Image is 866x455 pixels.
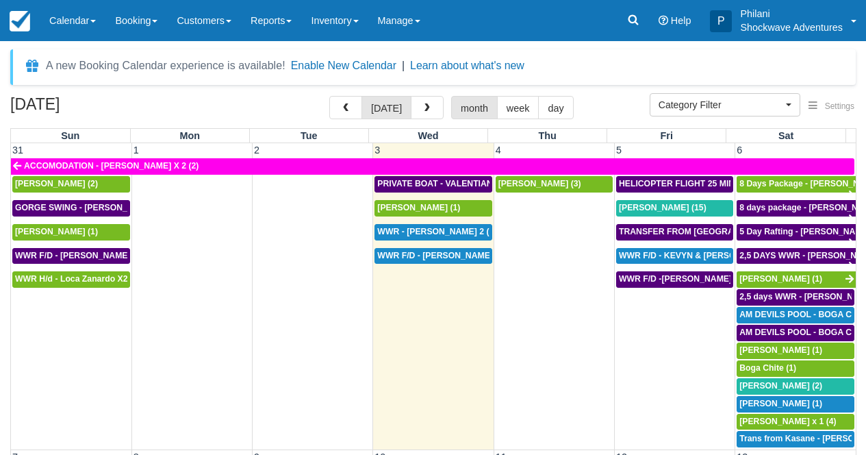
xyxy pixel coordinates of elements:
[377,251,517,260] span: WWR F/D - [PERSON_NAME] x3 (3)
[619,179,841,188] span: HELICOPTER FLIGHT 25 MINS- [PERSON_NAME] X1 (1)
[659,98,782,112] span: Category Filter
[374,200,492,217] a: [PERSON_NAME] (1)
[361,96,411,119] button: [DATE]
[737,414,854,430] a: [PERSON_NAME] x 1 (4)
[374,248,492,265] a: WWR F/D - [PERSON_NAME] x3 (3)
[739,345,822,355] span: [PERSON_NAME] (1)
[737,378,854,395] a: [PERSON_NAME] (2)
[737,325,854,341] a: AM DEVILS POOL - BOGA CHITE X 1 (1)
[373,145,381,156] span: 3
[538,130,556,141] span: Thu
[12,176,130,193] a: [PERSON_NAME] (2)
[10,11,30,32] img: checkfront-main-nav-mini-logo.png
[61,130,79,141] span: Sun
[735,145,743,156] span: 6
[710,10,732,32] div: P
[132,145,140,156] span: 1
[377,227,496,236] span: WWR - [PERSON_NAME] 2 (2)
[737,396,854,413] a: [PERSON_NAME] (1)
[671,15,691,26] span: Help
[659,16,668,25] i: Help
[616,176,733,193] a: HELICOPTER FLIGHT 25 MINS- [PERSON_NAME] X1 (1)
[737,343,854,359] a: [PERSON_NAME] (1)
[619,274,769,284] span: WWR F/D -[PERSON_NAME] X 15 (15)
[650,93,800,116] button: Category Filter
[374,224,492,241] a: WWR - [PERSON_NAME] 2 (2)
[737,360,854,377] a: Boga Chite (1)
[179,130,200,141] span: Mon
[12,271,130,288] a: WWR H/d - Loca Zanardo X2 (2)
[11,158,854,175] a: ACCOMODATION - [PERSON_NAME] X 2 (2)
[451,96,498,119] button: month
[616,224,733,241] a: TRANSFER FROM [GEOGRAPHIC_DATA] TO VIC FALLS - [PERSON_NAME] X 1 (1)
[619,203,706,212] span: [PERSON_NAME] (15)
[739,417,836,426] span: [PERSON_NAME] x 1 (4)
[253,145,261,156] span: 2
[737,431,854,447] a: Trans from Kasane - [PERSON_NAME] X4 (4)
[12,200,130,217] a: GORGE SWING - [PERSON_NAME] X 2 (2)
[15,251,158,260] span: WWR F/D - [PERSON_NAME] X 1 (1)
[737,224,856,241] a: 5 Day Rafting - [PERSON_NAME] X1 (1)
[737,176,856,193] a: 8 Days Package - [PERSON_NAME] (1)
[12,248,130,265] a: WWR F/D - [PERSON_NAME] X 1 (1)
[496,176,613,193] a: [PERSON_NAME] (3)
[616,200,733,217] a: [PERSON_NAME] (15)
[739,274,822,284] span: [PERSON_NAME] (1)
[739,363,796,373] span: Boga Chite (1)
[15,179,98,188] span: [PERSON_NAME] (2)
[737,271,856,288] a: [PERSON_NAME] (1)
[377,179,592,188] span: PRIVATE BOAT - VALENTIAN [PERSON_NAME] X 4 (4)
[10,96,183,121] h2: [DATE]
[15,227,98,236] span: [PERSON_NAME] (1)
[46,58,285,74] div: A new Booking Calendar experience is available!
[825,101,854,111] span: Settings
[301,130,318,141] span: Tue
[739,381,822,391] span: [PERSON_NAME] (2)
[616,271,733,288] a: WWR F/D -[PERSON_NAME] X 15 (15)
[737,200,856,217] a: 8 days package - [PERSON_NAME] X1 (1)
[11,145,25,156] span: 31
[737,289,854,306] a: 2,5 days WWR - [PERSON_NAME] X2 (2)
[418,130,438,141] span: Wed
[377,203,460,212] span: [PERSON_NAME] (1)
[374,176,492,193] a: PRIVATE BOAT - VALENTIAN [PERSON_NAME] X 4 (4)
[739,399,822,408] span: [PERSON_NAME] (1)
[15,274,140,284] span: WWR H/d - Loca Zanardo X2 (2)
[24,161,199,171] span: ACCOMODATION - [PERSON_NAME] X 2 (2)
[737,248,856,265] a: 2,5 DAYS WWR - [PERSON_NAME] X1 (1)
[616,248,733,265] a: WWR F/D - KEVYN & [PERSON_NAME] 2 (2)
[15,203,182,212] span: GORGE SWING - [PERSON_NAME] X 2 (2)
[12,224,130,241] a: [PERSON_NAME] (1)
[778,130,793,141] span: Sat
[619,251,793,260] span: WWR F/D - KEVYN & [PERSON_NAME] 2 (2)
[497,96,539,119] button: week
[291,59,396,73] button: Enable New Calendar
[538,96,573,119] button: day
[740,21,843,34] p: Shockwave Adventures
[615,145,623,156] span: 5
[410,60,524,71] a: Learn about what's new
[498,179,581,188] span: [PERSON_NAME] (3)
[800,97,863,116] button: Settings
[740,7,843,21] p: Philani
[494,145,502,156] span: 4
[402,60,405,71] span: |
[661,130,673,141] span: Fri
[737,307,854,323] a: AM DEVILS POOL - BOGA CHITE X 1 (1)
